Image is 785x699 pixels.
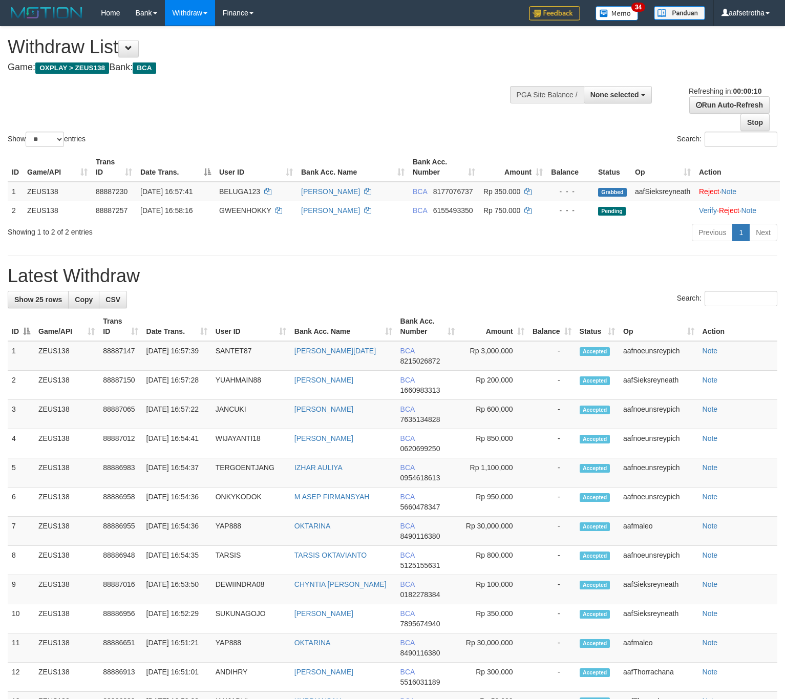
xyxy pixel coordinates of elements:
[528,400,576,429] td: -
[99,575,142,604] td: 88887016
[580,493,610,502] span: Accepted
[528,546,576,575] td: -
[142,663,211,692] td: [DATE] 16:51:01
[677,291,777,306] label: Search:
[459,429,528,458] td: Rp 850,000
[99,312,142,341] th: Trans ID: activate to sort column ascending
[294,463,343,472] a: IZHAR AULIYA
[400,493,415,501] span: BCA
[703,376,718,384] a: Note
[580,435,610,443] span: Accepted
[8,458,34,488] td: 5
[211,429,290,458] td: WIJAYANTI18
[631,153,695,182] th: Op: activate to sort column ascending
[294,551,367,559] a: TARSIS OKTAVIANTO
[619,575,698,604] td: aafSieksreyneath
[698,312,777,341] th: Action
[619,341,698,371] td: aafnoeunsreypich
[580,610,610,619] span: Accepted
[400,386,440,394] span: Copy 1660983313 to clipboard
[23,153,92,182] th: Game/API: activate to sort column ascending
[576,312,619,341] th: Status: activate to sort column ascending
[105,295,120,304] span: CSV
[142,341,211,371] td: [DATE] 16:57:39
[528,429,576,458] td: -
[400,376,415,384] span: BCA
[211,546,290,575] td: TARSIS
[400,503,440,511] span: Copy 5660478347 to clipboard
[34,312,99,341] th: Game/API: activate to sort column ascending
[8,546,34,575] td: 8
[400,444,440,453] span: Copy 0620699250 to clipboard
[400,551,415,559] span: BCA
[294,580,387,588] a: CHYNTIA [PERSON_NAME]
[459,458,528,488] td: Rp 1,100,000
[211,312,290,341] th: User ID: activate to sort column ascending
[294,347,376,355] a: [PERSON_NAME][DATE]
[400,561,440,569] span: Copy 5125155631 to clipboard
[547,153,594,182] th: Balance
[631,182,695,201] td: aafSieksreyneath
[703,551,718,559] a: Note
[459,341,528,371] td: Rp 3,000,000
[459,312,528,341] th: Amount: activate to sort column ascending
[749,224,777,241] a: Next
[528,458,576,488] td: -
[528,488,576,517] td: -
[619,371,698,400] td: aafSieksreyneath
[99,291,127,308] a: CSV
[294,639,331,647] a: OKTARINA
[483,206,520,215] span: Rp 750.000
[619,429,698,458] td: aafnoeunsreypich
[211,371,290,400] td: YUAHMAIN88
[211,488,290,517] td: ONKYKODOK
[703,434,718,442] a: Note
[459,517,528,546] td: Rp 30,000,000
[528,663,576,692] td: -
[34,546,99,575] td: ZEUS138
[459,604,528,633] td: Rp 350,000
[459,633,528,663] td: Rp 30,000,000
[142,488,211,517] td: [DATE] 16:54:36
[459,546,528,575] td: Rp 800,000
[594,153,631,182] th: Status
[400,474,440,482] span: Copy 0954618613 to clipboard
[459,488,528,517] td: Rp 950,000
[142,604,211,633] td: [DATE] 16:52:29
[528,633,576,663] td: -
[26,132,64,147] select: Showentries
[580,406,610,414] span: Accepted
[580,464,610,473] span: Accepted
[34,458,99,488] td: ZEUS138
[99,371,142,400] td: 88887150
[619,633,698,663] td: aafmaleo
[142,575,211,604] td: [DATE] 16:53:50
[34,429,99,458] td: ZEUS138
[695,201,780,220] td: · ·
[99,400,142,429] td: 88887065
[400,532,440,540] span: Copy 8490116380 to clipboard
[400,522,415,530] span: BCA
[211,517,290,546] td: YAP888
[142,517,211,546] td: [DATE] 16:54:36
[294,376,353,384] a: [PERSON_NAME]
[400,678,440,686] span: Copy 5516031189 to clipboard
[692,224,733,241] a: Previous
[68,291,99,308] a: Copy
[528,312,576,341] th: Balance: activate to sort column ascending
[211,400,290,429] td: JANCUKI
[433,206,473,215] span: Copy 6155493350 to clipboard
[8,62,513,73] h4: Game: Bank:
[8,182,23,201] td: 1
[400,434,415,442] span: BCA
[142,458,211,488] td: [DATE] 16:54:37
[631,3,645,12] span: 34
[75,295,93,304] span: Copy
[433,187,473,196] span: Copy 8177076737 to clipboard
[689,87,761,95] span: Refreshing in:
[400,463,415,472] span: BCA
[528,517,576,546] td: -
[459,371,528,400] td: Rp 200,000
[294,522,331,530] a: OKTARINA
[677,132,777,147] label: Search:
